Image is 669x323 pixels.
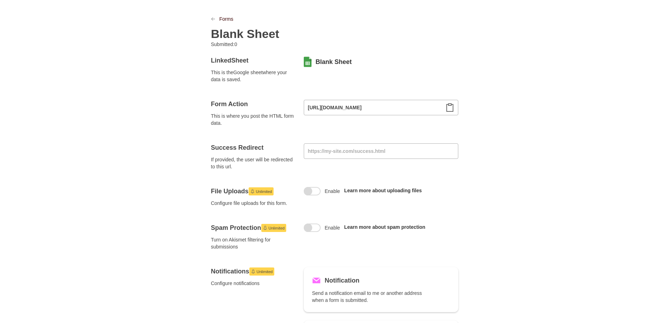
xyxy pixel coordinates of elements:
span: This is the Google sheet where your data is saved. [211,69,295,83]
span: Configure notifications [211,280,295,287]
span: Unlimited [269,224,285,232]
h4: Notifications [211,267,295,276]
span: Turn on Akismet filtering for submissions [211,236,295,250]
svg: Launch [251,269,255,273]
svg: Launch [250,189,255,193]
h5: Notification [325,276,360,285]
span: This is where you post the HTML form data. [211,112,295,127]
svg: LinkPrevious [211,17,215,21]
p: Submitted: 0 [211,41,329,48]
h4: Success Redirect [211,143,295,152]
a: Learn more about spam protection [344,224,425,230]
span: Enable [325,224,340,231]
a: Blank Sheet [316,58,352,66]
p: Send a notification email to me or another address when a form is submitted. [312,290,430,304]
a: Forms [219,15,234,22]
h4: Form Action [211,100,295,108]
svg: Launch [263,226,267,230]
span: Unlimited [256,187,272,196]
h2: Blank Sheet [211,27,280,41]
svg: Clipboard [446,103,454,112]
input: https://my-site.com/success.html [304,143,458,159]
span: If provided, the user will be redirected to this url. [211,156,295,170]
h4: File Uploads [211,187,295,195]
span: Enable [325,188,340,195]
svg: Mail [312,276,321,285]
h4: Linked Sheet [211,56,295,65]
h4: Spam Protection [211,224,295,232]
a: Learn more about uploading files [344,188,422,193]
span: Unlimited [257,267,273,276]
span: Configure file uploads for this form. [211,200,295,207]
